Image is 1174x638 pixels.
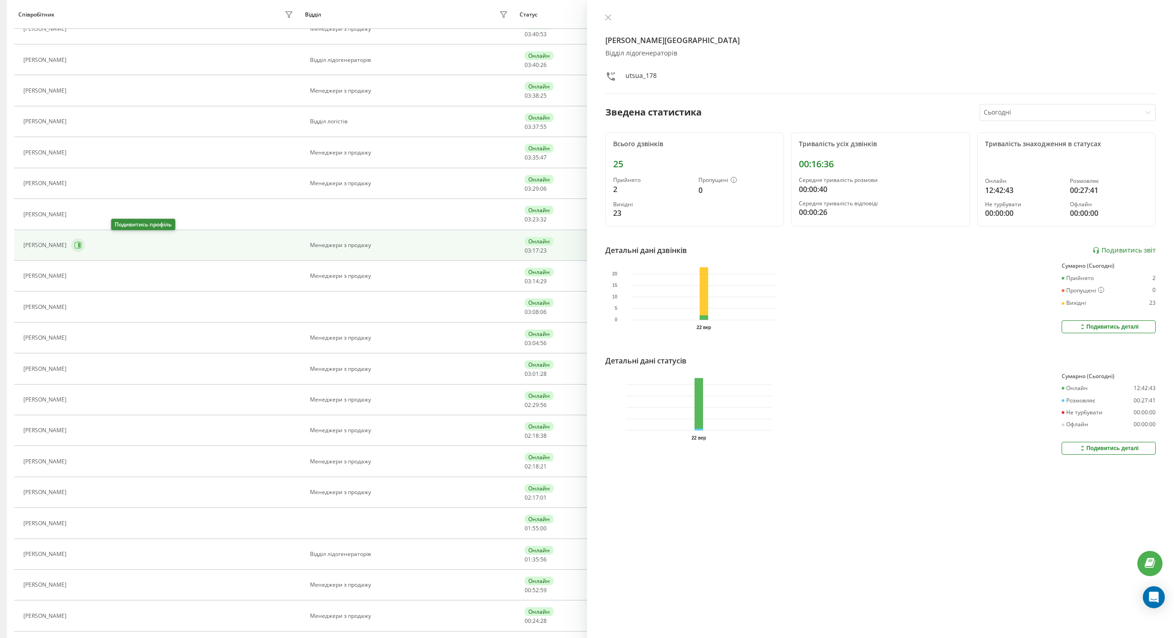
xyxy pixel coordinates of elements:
text: 15 [612,283,618,288]
span: 02 [525,462,531,470]
text: 10 [612,294,618,299]
div: Менеджери з продажу [310,396,510,403]
div: Співробітник [18,11,55,18]
div: Менеджери з продажу [310,242,510,248]
span: 28 [540,617,547,625]
div: [PERSON_NAME] [23,273,69,279]
span: 29 [532,401,539,409]
div: : : [525,31,547,38]
div: Онлайн [525,577,554,585]
div: Онлайн [525,82,554,91]
div: Менеджери з продажу [310,582,510,588]
div: [PERSON_NAME] [23,118,69,125]
div: Всього дзвінків [613,140,776,148]
text: 5 [615,306,618,311]
div: Відділ [305,11,321,18]
div: 0 [698,185,776,196]
span: 02 [525,401,531,409]
div: 00:00:00 [1070,208,1148,219]
span: 17 [532,247,539,254]
div: Онлайн [525,453,554,462]
div: utsua_178 [626,71,657,84]
span: 53 [540,30,547,38]
span: 08 [532,308,539,316]
h4: [PERSON_NAME][GEOGRAPHIC_DATA] [605,35,1156,46]
text: 0 [615,317,618,322]
div: [PERSON_NAME] [23,489,69,495]
div: 12:42:43 [985,185,1063,196]
div: : : [525,495,547,501]
span: 03 [525,370,531,378]
div: Open Intercom Messenger [1143,586,1165,608]
div: Відділ лідогенераторів [605,49,1156,57]
div: Онлайн [525,515,554,523]
div: Онлайн [525,330,554,338]
span: 25 [540,92,547,99]
span: 02 [525,494,531,501]
span: 17 [532,494,539,501]
div: [PERSON_NAME] [23,458,69,465]
span: 32 [540,215,547,223]
div: 00:27:41 [1070,185,1148,196]
div: Подивитись деталі [1079,323,1139,330]
div: Онлайн [525,298,554,307]
div: 00:00:40 [799,184,962,195]
span: 03 [525,61,531,69]
div: Онлайн [525,422,554,431]
span: 01 [532,370,539,378]
div: Менеджери з продажу [310,366,510,372]
span: 35 [532,154,539,161]
div: Зведена статистика [605,105,702,119]
div: Менеджери з продажу [310,613,510,619]
div: Онлайн [525,546,554,555]
div: : : [525,278,547,285]
span: 06 [540,185,547,192]
div: [PERSON_NAME] [23,582,69,588]
text: 22 вер [697,325,711,330]
div: : : [525,433,547,439]
div: Статус [520,11,537,18]
span: 38 [532,92,539,99]
div: [PERSON_NAME] [23,335,69,341]
div: Менеджери з продажу [310,88,510,94]
div: Онлайн [1062,385,1088,391]
span: 35 [532,555,539,563]
div: Сумарно (Сьогодні) [1062,373,1156,379]
span: 03 [525,185,531,192]
div: Сумарно (Сьогодні) [1062,263,1156,269]
div: Вихідні [1062,300,1086,306]
div: [PERSON_NAME] [23,88,69,94]
div: Прийнято [613,177,691,183]
div: Онлайн [525,607,554,616]
span: 55 [540,123,547,131]
div: 00:00:00 [985,208,1063,219]
div: Онлайн [525,144,554,153]
div: Менеджери з продажу [310,458,510,465]
div: Пропущені [698,177,776,184]
div: Відділ лідогенераторів [310,57,510,63]
span: 29 [540,277,547,285]
div: Онлайн [985,178,1063,184]
div: : : [525,216,547,223]
span: 56 [540,555,547,563]
div: Пропущені [1062,287,1104,294]
div: Онлайн [525,206,554,214]
span: 02 [525,432,531,440]
div: Розмовляє [1070,178,1148,184]
span: 56 [540,339,547,347]
div: Відділ лідогенераторів [310,551,510,557]
span: 23 [532,215,539,223]
div: : : [525,340,547,346]
div: [PERSON_NAME] [23,304,69,310]
div: [PERSON_NAME] [23,149,69,156]
div: Відділ логістів [310,118,510,125]
div: Менеджери з продажу [310,335,510,341]
span: 28 [540,370,547,378]
span: 18 [532,462,539,470]
div: : : [525,525,547,532]
span: 24 [532,617,539,625]
div: Не турбувати [985,201,1063,208]
span: 01 [540,494,547,501]
div: [PERSON_NAME] [23,211,69,218]
div: [PERSON_NAME] [23,613,69,619]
